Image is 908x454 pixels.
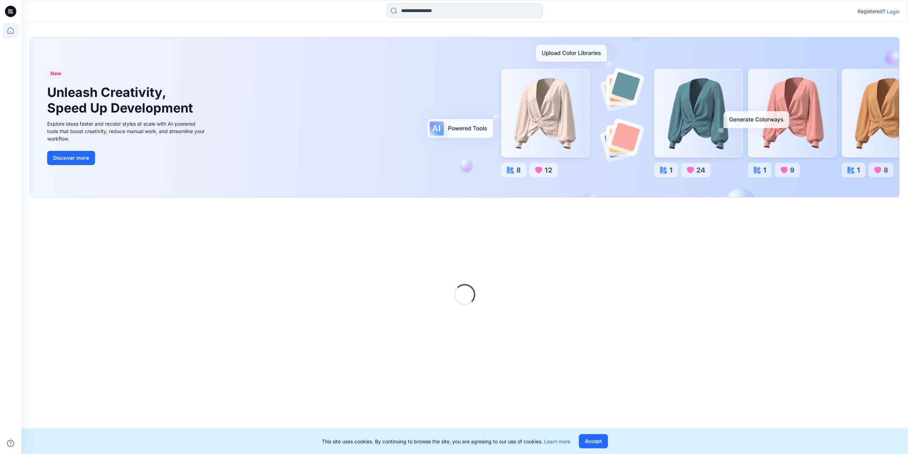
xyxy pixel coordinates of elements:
p: Registered? [858,7,885,16]
h1: Unleash Creativity, Speed Up Development [47,85,196,115]
button: Discover more [47,151,95,165]
span: New [50,69,61,78]
button: Accept [579,434,608,448]
p: Login [887,8,899,15]
a: Learn more [544,438,570,444]
p: This site uses cookies. By continuing to browse the site, you are agreeing to our use of cookies. [322,438,570,445]
div: Explore ideas faster and recolor styles at scale with AI-powered tools that boost creativity, red... [47,120,207,142]
a: Discover more [47,151,207,165]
